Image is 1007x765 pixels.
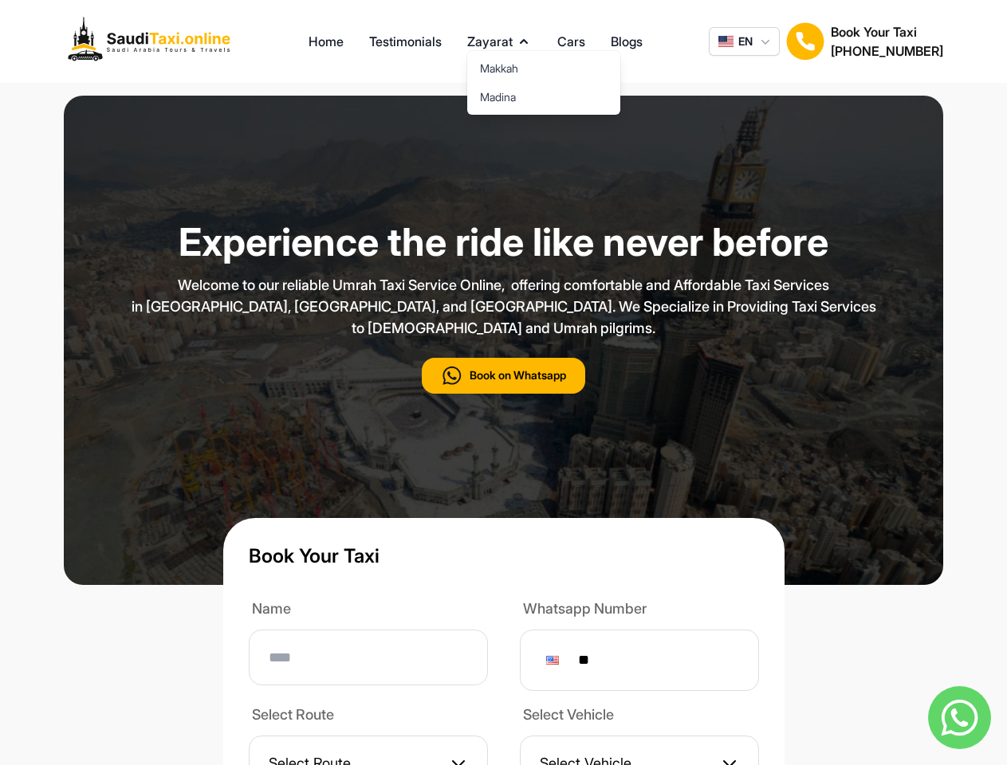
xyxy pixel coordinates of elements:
[369,32,442,51] a: Testimonials
[105,223,903,261] h1: Experience the ride like never before
[557,32,585,51] a: Cars
[467,54,620,83] a: Makkah
[540,646,570,674] div: United States: + 1
[441,364,463,387] img: call
[611,32,643,51] a: Blogs
[520,704,759,729] label: Select Vehicle
[422,358,585,394] button: Book on Whatsapp
[831,22,943,61] div: Book Your Taxi
[249,704,488,729] label: Select Route
[831,22,943,41] h1: Book Your Taxi
[520,598,759,623] label: Whatsapp Number
[105,274,903,339] p: Welcome to our reliable Umrah Taxi Service Online, offering comfortable and Affordable Taxi Servi...
[831,41,943,61] h2: [PHONE_NUMBER]
[309,32,344,51] a: Home
[249,598,488,623] label: Name
[467,83,620,112] a: Madina
[249,543,759,569] h1: Book Your Taxi
[709,27,780,56] button: EN
[928,686,991,749] img: whatsapp
[738,33,753,49] span: EN
[64,13,242,70] img: Logo
[786,22,824,61] img: Book Your Taxi
[467,32,532,51] button: Zayarat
